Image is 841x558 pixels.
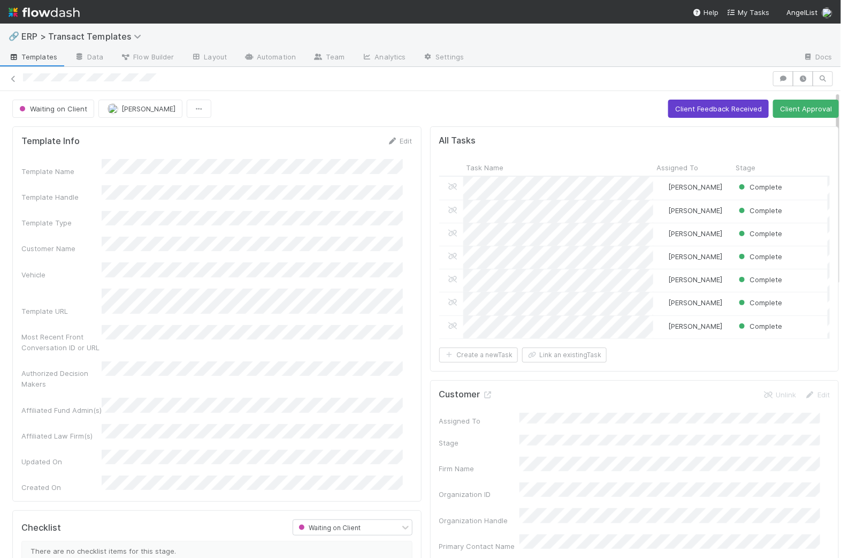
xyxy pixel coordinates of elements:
span: Complete [737,322,782,330]
a: Edit [387,137,412,145]
span: [PERSON_NAME] [668,275,722,284]
div: Organization ID [439,489,519,500]
div: [PERSON_NAME] [657,182,722,192]
img: avatar_ec9c1780-91d7-48bb-898e-5f40cebd5ff8.png [822,7,832,18]
div: Authorized Decision Makers [21,368,102,389]
div: Template Type [21,217,102,228]
h5: Template Info [21,136,80,147]
span: [PERSON_NAME] [668,298,722,307]
div: Help [693,7,718,18]
img: avatar_ec9c1780-91d7-48bb-898e-5f40cebd5ff8.png [108,103,118,114]
img: avatar_11833ecc-818b-4748-aee0-9d6cf8466369.png [658,229,667,238]
h5: Checklist [21,523,61,533]
div: Vehicle [21,269,102,280]
a: Data [66,49,112,66]
img: avatar_11833ecc-818b-4748-aee0-9d6cf8466369.png [658,298,667,307]
span: Complete [737,275,782,284]
span: Complete [737,229,782,238]
div: Complete [737,297,782,308]
div: [PERSON_NAME] [657,274,722,285]
div: Complete [737,228,782,239]
span: Assigned To [657,162,699,173]
div: Stage [439,438,519,448]
span: ERP > Transact Templates [21,31,147,42]
a: Team [304,49,353,66]
div: Complete [737,274,782,285]
img: avatar_ec9c1780-91d7-48bb-898e-5f40cebd5ff8.png [658,252,667,261]
div: Template Handle [21,192,102,202]
a: Edit [805,390,830,399]
div: Most Recent Front Conversation ID or URL [21,331,102,353]
a: My Tasks [727,7,769,18]
span: 🔗 [9,32,19,41]
span: My Tasks [727,8,769,17]
div: Complete [737,321,782,331]
span: Complete [737,298,782,307]
button: Client Feedback Received [668,100,769,118]
img: avatar_f5fedbe2-3a45-46b0-b9bb-d3935edf1c24.png [658,275,667,284]
div: Complete [737,251,782,262]
div: [PERSON_NAME] [657,205,722,216]
div: Complete [737,182,782,192]
span: Task Name [467,162,504,173]
div: Updated On [21,456,102,467]
div: Primary Contact Name [439,541,519,552]
div: [PERSON_NAME] [657,297,722,308]
div: Template URL [21,306,102,316]
div: Assigned To [439,416,519,426]
a: Layout [183,49,236,66]
div: [PERSON_NAME] [657,321,722,331]
div: [PERSON_NAME] [657,251,722,262]
a: Docs [794,49,841,66]
div: Complete [737,205,782,216]
h5: All Tasks [439,135,476,146]
span: Complete [737,206,782,215]
button: Waiting on Client [12,100,94,118]
span: AngelList [786,8,817,17]
img: logo-inverted-e16ddd16eac7371096b0.svg [9,3,80,21]
h5: Customer [439,389,493,400]
button: Create a newTask [439,348,518,363]
img: avatar_ec9c1780-91d7-48bb-898e-5f40cebd5ff8.png [658,183,667,191]
img: avatar_f5fedbe2-3a45-46b0-b9bb-d3935edf1c24.png [658,206,667,215]
div: Customer Name [21,243,102,254]
div: [PERSON_NAME] [657,228,722,239]
button: Client Approval [773,100,839,118]
a: Flow Builder [112,49,182,66]
a: Unlink [763,390,796,399]
span: Flow Builder [120,51,174,62]
div: Affiliated Law Firm(s) [21,431,102,441]
span: Stage [736,162,756,173]
div: Affiliated Fund Admin(s) [21,405,102,416]
span: [PERSON_NAME] [668,183,722,191]
span: Waiting on Client [296,524,361,532]
span: [PERSON_NAME] [668,322,722,330]
span: [PERSON_NAME] [668,229,722,238]
span: Waiting on Client [17,104,87,113]
div: Firm Name [439,463,519,474]
a: Automation [235,49,304,66]
button: [PERSON_NAME] [98,100,182,118]
span: [PERSON_NAME] [668,206,722,215]
span: Templates [9,51,57,62]
img: avatar_ec9c1780-91d7-48bb-898e-5f40cebd5ff8.png [658,322,667,330]
div: Organization Handle [439,515,519,526]
div: Template Name [21,166,102,177]
span: [PERSON_NAME] [121,104,175,113]
a: Analytics [354,49,415,66]
span: Complete [737,183,782,191]
span: [PERSON_NAME] [668,252,722,261]
a: Settings [414,49,472,66]
button: Link an existingTask [522,348,607,363]
span: Complete [737,252,782,261]
div: Created On [21,482,102,493]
